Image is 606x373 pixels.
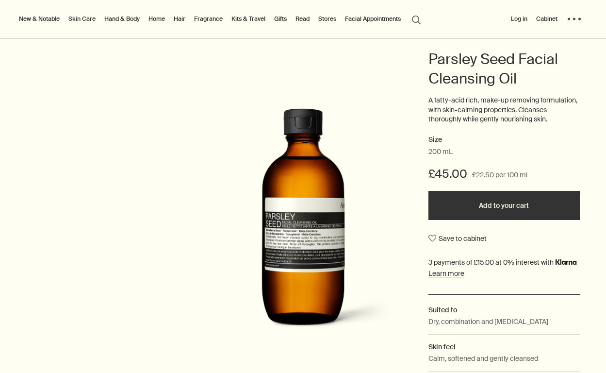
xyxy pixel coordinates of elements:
[202,108,404,341] img: Aesop’s Parsley Seed Facial Cleansing Oil in amber bottle; a water-soluble oil for most skin type...
[147,13,167,25] a: Home
[472,170,527,181] span: £22.50 per 100 ml
[229,13,267,25] a: Kits & Travel
[294,13,311,25] a: Read
[428,166,467,182] span: £45.00
[428,50,580,88] h1: Parsley Seed Facial Cleansing Oil
[428,353,538,364] p: Calm, softened and gently cleansed
[428,230,487,247] button: Save to cabinet
[102,13,142,25] a: Hand & Body
[272,13,289,25] a: Gifts
[172,13,187,25] a: Hair
[428,341,580,352] h2: Skin feel
[66,13,98,25] a: Skin Care
[534,13,559,25] a: Cabinet
[192,13,225,25] a: Fragrance
[17,13,62,25] button: New & Notable
[316,13,338,25] button: Stores
[343,13,403,25] a: Facial Appointments
[428,191,580,220] button: Add to your cart - £45.00
[428,305,580,315] h2: Suited to
[509,13,529,25] button: Log in
[564,13,589,25] button: Open cart
[408,10,425,28] button: Open search
[428,134,580,146] h2: Size
[428,147,453,157] span: 200 mL
[428,316,548,327] p: Dry, combination and [MEDICAL_DATA]
[428,96,580,124] p: A fatty-acid rich, make-up removing formulation, with skin-calming properties. Cleanses thoroughl...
